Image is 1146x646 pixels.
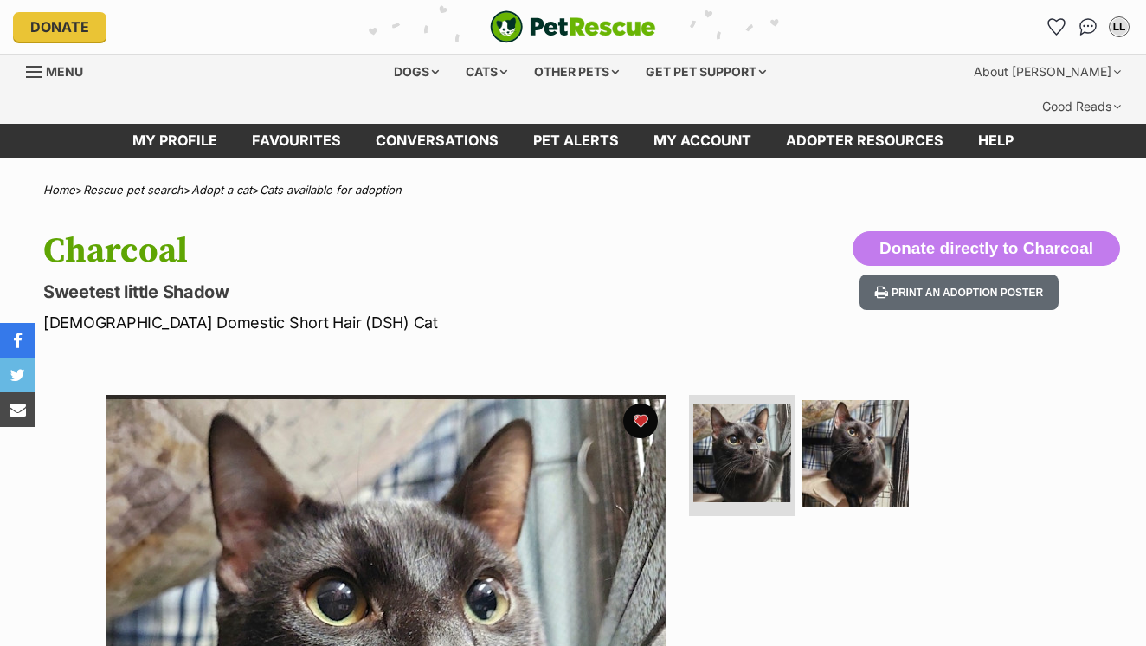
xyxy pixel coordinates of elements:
a: Menu [26,55,95,86]
p: Sweetest little Shadow [43,280,699,304]
a: Home [43,183,75,197]
a: Donate [13,12,106,42]
img: Photo of Charcoal [802,400,909,507]
div: Get pet support [634,55,778,89]
a: Favourites [235,124,358,158]
span: Menu [46,64,83,79]
h1: Charcoal [43,231,699,271]
a: My profile [115,124,235,158]
a: Adopt a cat [191,183,252,197]
button: favourite [623,404,658,438]
a: Help [961,124,1031,158]
ul: Account quick links [1043,13,1133,41]
a: PetRescue [490,10,656,43]
button: Donate directly to Charcoal [853,231,1120,266]
p: [DEMOGRAPHIC_DATA] Domestic Short Hair (DSH) Cat [43,311,699,334]
a: Favourites [1043,13,1071,41]
a: Pet alerts [516,124,636,158]
button: My account [1105,13,1133,41]
div: About [PERSON_NAME] [962,55,1133,89]
a: Rescue pet search [83,183,183,197]
div: Other pets [522,55,631,89]
div: Good Reads [1030,89,1133,124]
div: LL [1111,18,1128,36]
a: My account [636,124,769,158]
img: chat-41dd97257d64d25036548639549fe6c8038ab92f7586957e7f3b1b290dea8141.svg [1079,18,1098,36]
img: Photo of Charcoal [693,404,791,502]
img: logo-cat-932fe2b9b8326f06289b0f2fb663e598f794de774fb13d1741a6617ecf9a85b4.svg [490,10,656,43]
a: Cats available for adoption [260,183,402,197]
div: Dogs [382,55,451,89]
button: Print an adoption poster [859,275,1059,310]
a: Adopter resources [769,124,961,158]
a: Conversations [1074,13,1102,41]
div: Cats [454,55,519,89]
a: conversations [358,124,516,158]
